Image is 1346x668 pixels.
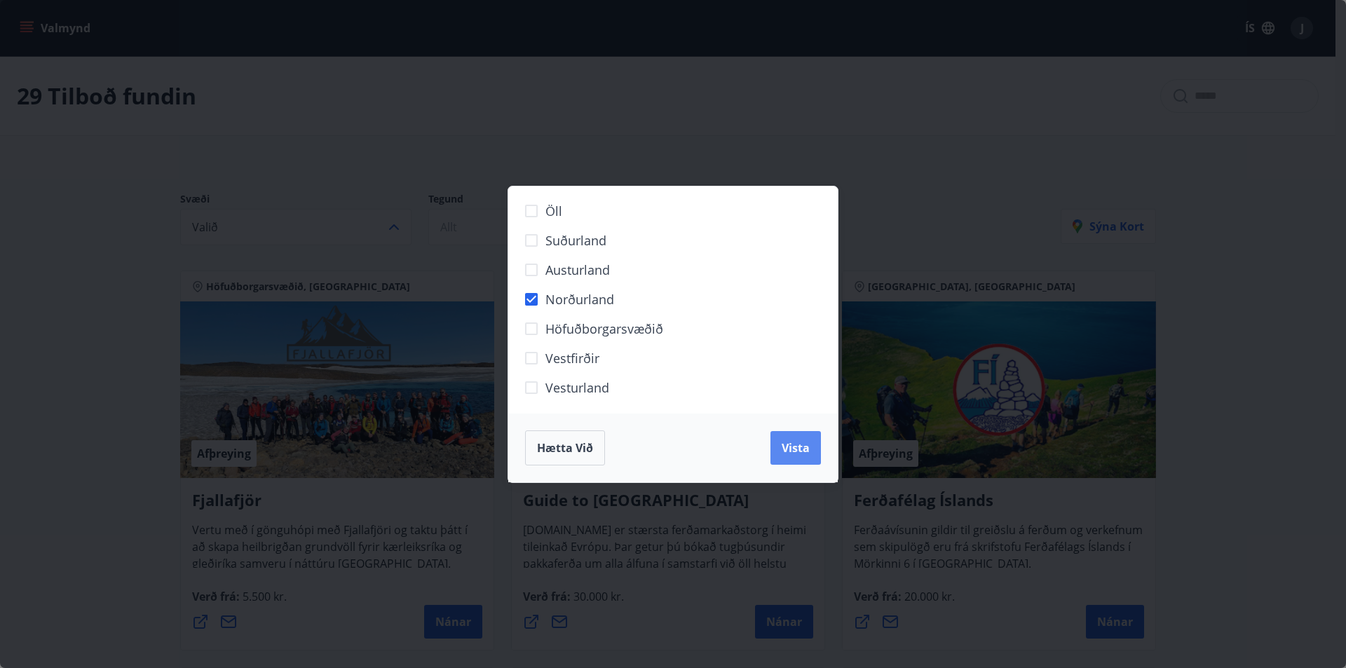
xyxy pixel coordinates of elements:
span: Hætta við [537,440,593,456]
span: Vista [782,440,810,456]
span: Austurland [545,261,610,279]
span: Vestfirðir [545,349,599,367]
span: Höfuðborgarsvæðið [545,320,663,338]
button: Hætta við [525,430,605,465]
span: Vesturland [545,379,609,397]
span: Norðurland [545,290,614,308]
span: Öll [545,202,562,220]
button: Vista [770,431,821,465]
span: Suðurland [545,231,606,250]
